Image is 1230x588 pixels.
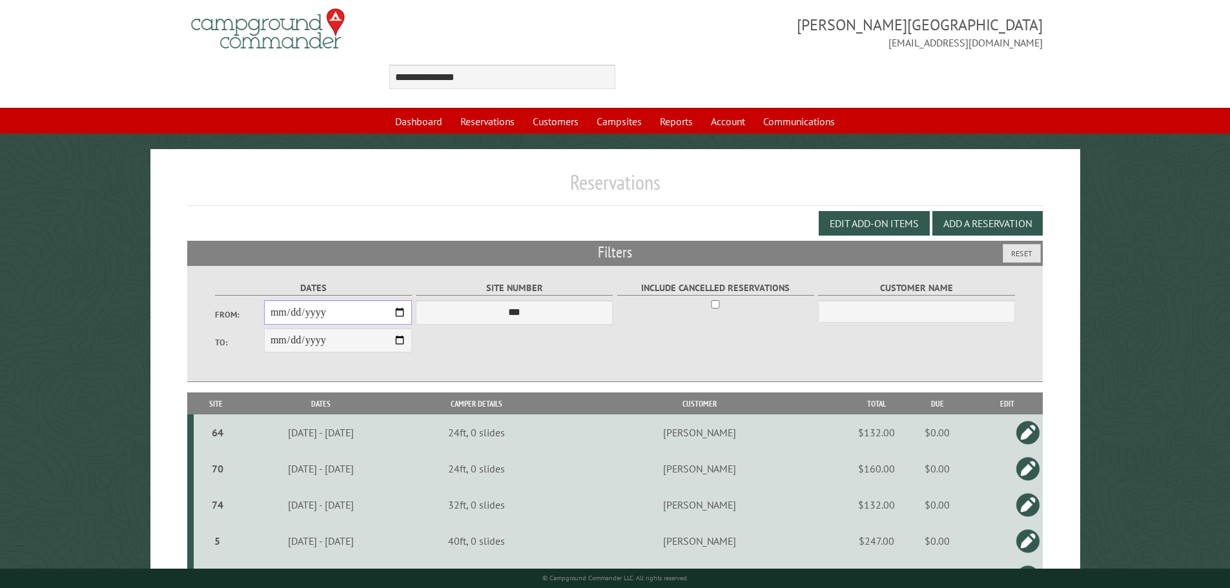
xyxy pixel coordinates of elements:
[416,281,613,296] label: Site Number
[215,309,264,321] label: From:
[199,498,236,511] div: 74
[240,426,402,439] div: [DATE] - [DATE]
[903,392,972,415] th: Due
[542,574,688,582] small: © Campground Commander LLC. All rights reserved.
[851,392,903,415] th: Total
[972,392,1043,415] th: Edit
[549,487,851,523] td: [PERSON_NAME]
[404,451,549,487] td: 24ft, 0 slides
[615,14,1043,50] span: [PERSON_NAME][GEOGRAPHIC_DATA] [EMAIL_ADDRESS][DOMAIN_NAME]
[215,281,412,296] label: Dates
[703,109,753,134] a: Account
[1003,244,1041,263] button: Reset
[851,451,903,487] td: $160.00
[903,451,972,487] td: $0.00
[617,281,814,296] label: Include Cancelled Reservations
[903,523,972,559] td: $0.00
[549,523,851,559] td: [PERSON_NAME]
[404,523,549,559] td: 40ft, 0 slides
[851,523,903,559] td: $247.00
[819,211,930,236] button: Edit Add-on Items
[549,414,851,451] td: [PERSON_NAME]
[404,392,549,415] th: Camper Details
[549,392,851,415] th: Customer
[187,170,1043,205] h1: Reservations
[215,336,264,349] label: To:
[525,109,586,134] a: Customers
[818,281,1015,296] label: Customer Name
[187,4,349,54] img: Campground Commander
[453,109,522,134] a: Reservations
[238,392,404,415] th: Dates
[387,109,450,134] a: Dashboard
[903,414,972,451] td: $0.00
[187,241,1043,265] h2: Filters
[903,487,972,523] td: $0.00
[932,211,1043,236] button: Add a Reservation
[851,414,903,451] td: $132.00
[589,109,650,134] a: Campsites
[199,462,236,475] div: 70
[240,498,402,511] div: [DATE] - [DATE]
[755,109,843,134] a: Communications
[549,451,851,487] td: [PERSON_NAME]
[194,392,238,415] th: Site
[240,534,402,547] div: [DATE] - [DATE]
[851,487,903,523] td: $132.00
[652,109,701,134] a: Reports
[199,534,236,547] div: 5
[404,487,549,523] td: 32ft, 0 slides
[240,462,402,475] div: [DATE] - [DATE]
[199,426,236,439] div: 64
[404,414,549,451] td: 24ft, 0 slides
